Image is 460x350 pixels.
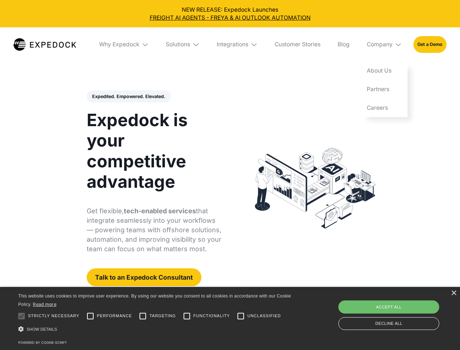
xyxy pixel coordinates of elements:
a: About Us [361,62,408,80]
a: Powered by cookie-script [18,341,67,345]
a: Customer Stories [269,27,326,62]
div: Company [367,41,393,48]
span: Performance [97,313,132,319]
strong: tech-enabled services [124,207,196,215]
div: Solutions [160,27,205,62]
a: Talk to an Expedock Consultant [87,268,201,286]
span: Unclassified [247,313,281,319]
div: Integrations [217,41,248,48]
nav: Company [361,62,408,117]
div: Show details [18,324,294,334]
span: This website uses cookies to improve user experience. By using our website you consent to all coo... [18,293,291,307]
p: Get flexible, that integrate seamlessly into your workflows — powering teams with offshore soluti... [87,206,222,254]
div: Solutions [166,41,190,48]
span: Strictly necessary [28,313,79,319]
div: Why Expedock [93,27,154,62]
h1: Expedock is your competitive advantage [87,110,222,192]
a: Get a Demo [413,36,447,52]
a: Blog [332,27,355,62]
iframe: Chat Widget [339,271,460,350]
a: Careers [361,98,408,117]
a: Read more [33,302,56,307]
span: Show details [27,327,57,331]
div: Integrations [211,27,263,62]
span: Functionality [193,313,230,319]
div: Company [361,27,408,62]
div: Why Expedock [99,41,139,48]
span: Targeting [149,313,176,319]
a: FREIGHT AI AGENTS - FREYA & AI OUTLOOK AUTOMATION [6,14,455,22]
div: NEW RELEASE: Expedock Launches [6,6,455,22]
a: Partners [361,80,408,99]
